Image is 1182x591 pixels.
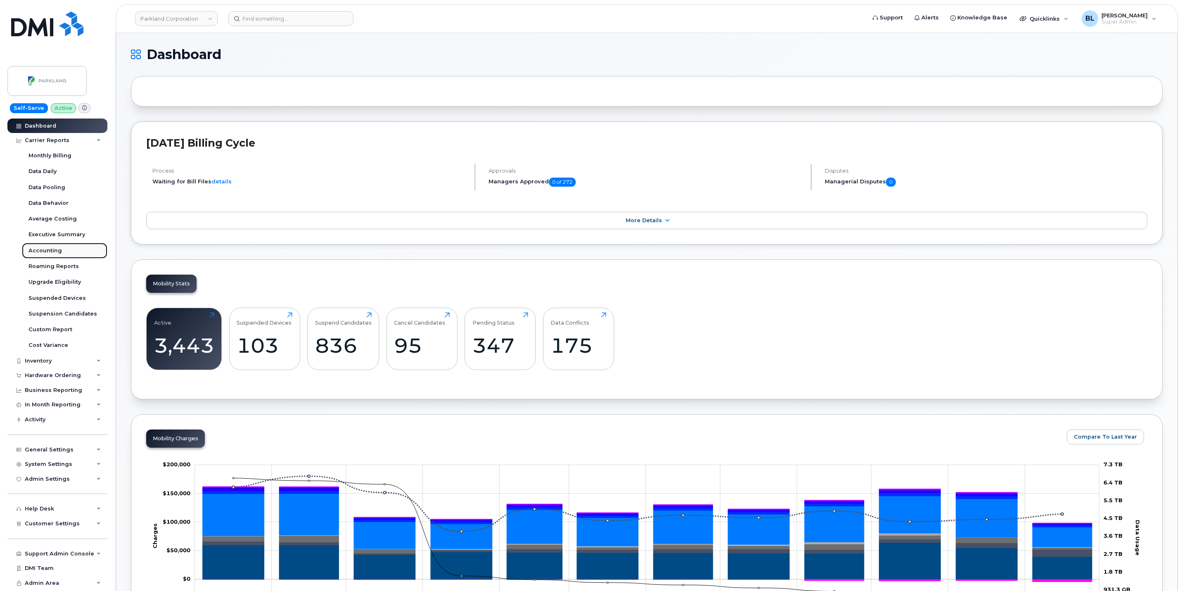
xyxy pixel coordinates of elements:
[203,491,1092,527] g: GST
[203,579,1092,582] g: Credits
[394,312,445,326] div: Cancel Candidates
[489,178,804,187] h5: Managers Approved
[203,487,1092,524] g: PST
[1067,430,1144,444] button: Compare To Last Year
[154,312,171,326] div: Active
[551,312,606,365] a: Data Conflicts175
[203,487,1092,524] g: QST
[154,333,214,358] div: 3,443
[203,539,1092,557] g: Roaming
[551,312,589,326] div: Data Conflicts
[1104,533,1123,539] tspan: 3.6 TB
[472,333,528,358] div: 347
[1104,479,1123,486] tspan: 6.4 TB
[394,312,450,365] a: Cancel Candidates95
[1104,568,1123,575] tspan: 1.8 TB
[886,178,896,187] span: 0
[626,217,662,223] span: More Details
[1104,497,1123,503] tspan: 5.5 TB
[147,48,221,61] span: Dashboard
[1104,461,1123,468] tspan: 7.3 TB
[152,178,468,185] li: Waiting for Bill Files
[394,333,450,358] div: 95
[237,312,292,326] div: Suspended Devices
[237,333,292,358] div: 103
[163,518,190,525] g: $0
[1135,520,1141,555] tspan: Data Usage
[163,518,190,525] tspan: $100,000
[551,333,606,358] div: 175
[237,312,292,365] a: Suspended Devices103
[211,178,232,185] a: details
[549,178,576,187] span: 0 of 272
[154,312,214,365] a: Active3,443
[315,312,372,326] div: Suspend Candidates
[152,168,468,174] h4: Process
[183,576,190,582] tspan: $0
[1074,433,1137,441] span: Compare To Last Year
[163,461,190,468] tspan: $200,000
[163,461,190,468] g: $0
[315,333,372,358] div: 836
[489,168,804,174] h4: Approvals
[472,312,515,326] div: Pending Status
[166,547,190,553] tspan: $50,000
[163,490,190,496] tspan: $150,000
[146,137,1147,149] h2: [DATE] Billing Cycle
[163,490,190,496] g: $0
[166,547,190,553] g: $0
[203,494,1092,549] g: Features
[825,168,1147,174] h4: Disputes
[203,543,1092,579] g: Rate Plan
[825,178,1147,187] h5: Managerial Disputes
[315,312,372,365] a: Suspend Candidates836
[203,488,1092,525] g: HST
[472,312,528,365] a: Pending Status347
[152,523,158,548] tspan: Charges
[1104,515,1123,522] tspan: 4.5 TB
[1104,551,1123,557] tspan: 2.7 TB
